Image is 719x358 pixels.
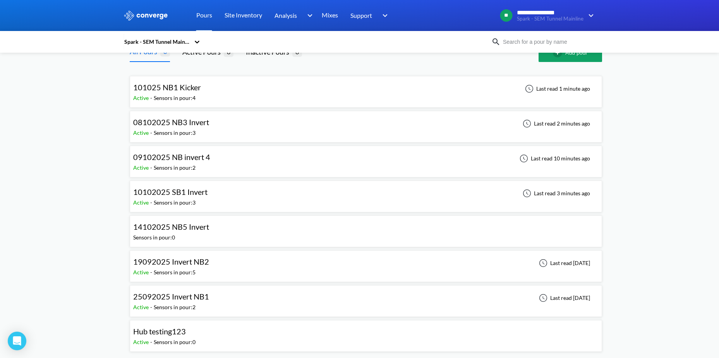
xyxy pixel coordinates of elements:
span: - [150,199,154,206]
div: Sensors in pour: 5 [154,268,196,277]
img: downArrow.svg [583,11,596,20]
span: Active [133,129,150,136]
span: Analysis [275,10,297,20]
div: Sensors in pour: 2 [154,164,196,172]
button: Add pour [539,43,602,62]
a: 08102025 NB3 InvertActive-Sensors in pour:3Last read 2 minutes ago [130,120,602,126]
a: 25092025 Invert NB1Active-Sensors in pour:2Last read [DATE] [130,294,602,301]
span: 09102025 NB invert 4 [133,152,210,162]
span: Active [133,164,150,171]
span: Active [133,339,150,345]
div: Spark - SEM Tunnel Mainline [124,38,190,46]
span: Active [133,199,150,206]
span: 08102025 NB3 Invert [133,117,209,127]
span: - [150,339,154,345]
div: Last read 1 minute ago [521,84,592,93]
span: 19092025 Invert NB2 [133,257,209,266]
span: Active [133,95,150,101]
span: 10102025 SB1 Invert [133,187,208,196]
img: add-circle-outline.svg [553,48,565,57]
div: Sensors in pour: 3 [154,198,196,207]
div: Sensors in pour: 2 [154,303,196,312]
span: 101025 NB1 Kicker [133,83,201,92]
input: Search for a pour by name [501,38,594,46]
span: - [150,129,154,136]
img: downArrow.svg [302,11,314,20]
div: Sensors in pour: 3 [154,129,196,137]
a: 09102025 NB invert 4Active-Sensors in pour:2Last read 10 minutes ago [130,155,602,161]
img: logo_ewhite.svg [124,10,168,21]
div: Open Intercom Messenger [8,332,26,350]
div: Sensors in pour: 0 [154,338,196,346]
div: Last read 3 minutes ago [518,189,592,198]
div: Last read [DATE] [535,258,592,268]
img: icon-search.svg [491,37,501,46]
span: Active [133,304,150,310]
a: 10102025 SB1 InvertActive-Sensors in pour:3Last read 3 minutes ago [130,189,602,196]
span: - [150,95,154,101]
a: 101025 NB1 KickerActive-Sensors in pour:4Last read 1 minute ago [130,85,602,91]
img: downArrow.svg [378,11,390,20]
a: 14102025 NB5 InvertSensors in pour:0 [130,224,602,231]
span: Support [350,10,372,20]
span: 25092025 Invert NB1 [133,292,209,301]
div: Last read 10 minutes ago [515,154,592,163]
span: Spark - SEM Tunnel Mainline [517,16,583,22]
div: Sensors in pour: 4 [154,94,196,102]
div: Last read [DATE] [535,293,592,303]
span: - [150,304,154,310]
span: - [150,269,154,275]
span: Hub testing123 [133,327,186,336]
a: Hub testing123Active-Sensors in pour:0 [130,329,602,336]
span: - [150,164,154,171]
a: 19092025 Invert NB2Active-Sensors in pour:5Last read [DATE] [130,259,602,266]
div: Sensors in pour: 0 [133,233,175,242]
span: 14102025 NB5 Invert [133,222,209,231]
div: Last read 2 minutes ago [518,119,592,128]
span: Active [133,269,150,275]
